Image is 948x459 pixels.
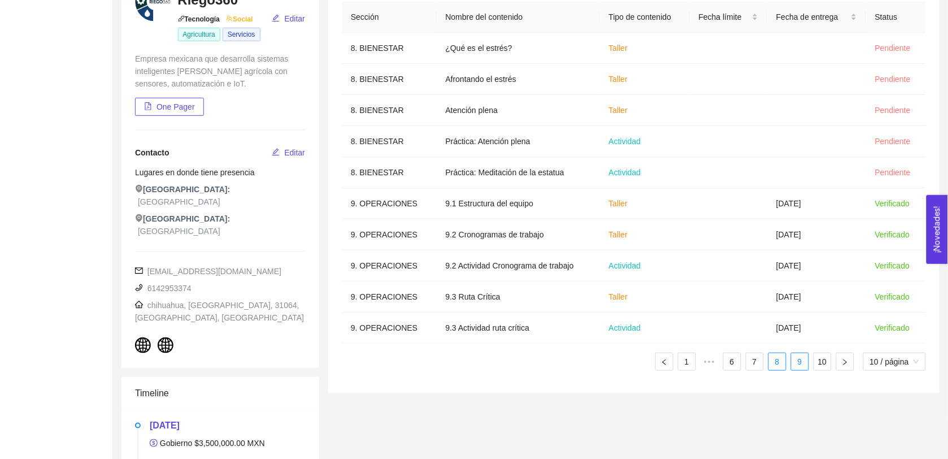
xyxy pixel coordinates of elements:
span: Pendiente [875,44,911,53]
a: global [158,344,176,353]
span: Editar [284,12,305,25]
span: Contacto [135,148,169,157]
button: file-pdfOne Pager [135,98,204,116]
span: Verificado [875,323,910,332]
span: global [135,337,151,353]
li: Página anterior [655,353,673,371]
h5: [DATE] [150,419,306,432]
span: edit [272,148,280,157]
td: 9.1 Estructura del equipo [437,188,600,219]
li: 5 páginas previas [701,353,719,371]
span: One Pager [156,101,195,113]
span: Tecnología [178,15,253,23]
span: Actividad [609,137,641,146]
a: global [135,344,153,353]
td: 9.3 Actividad ruta crítica [437,313,600,344]
td: 8. BIENESTAR [342,95,437,126]
button: right [836,353,854,371]
div: Empresa mexicana que desarrolla sistemas inteligentes [PERSON_NAME] agrícola con sensores, automa... [135,53,306,90]
span: right [842,359,849,366]
span: Taller [609,75,628,84]
td: 9.2 Actividad Cronograma de trabajo [437,250,600,282]
td: Atención plena [437,95,600,126]
td: 9.3 Ruta Crítica [437,282,600,313]
span: Fecha de entrega [776,11,849,23]
span: Actividad [609,323,641,332]
a: 6 [724,353,741,370]
span: left [661,359,668,366]
a: 7 [746,353,763,370]
li: Página siguiente [836,353,854,371]
span: environment [135,214,143,222]
td: 9. OPERACIONES [342,313,437,344]
a: 9 [792,353,808,370]
span: Verificado [875,230,910,239]
span: [GEOGRAPHIC_DATA] [138,196,220,208]
li: 9 [791,353,809,371]
span: Actividad [609,168,641,177]
td: Práctica: Atención plena [437,126,600,157]
span: Gobierno $3,500,000.00 MXN [150,439,265,448]
button: Open Feedback Widget [927,195,948,264]
span: Taller [609,199,628,208]
span: api [178,15,185,22]
li: 8 [768,353,786,371]
span: Pendiente [875,137,911,146]
td: Práctica: Meditación de la estatua [437,157,600,188]
span: Agricultura [178,28,220,41]
li: 6 [723,353,741,371]
span: Pendiente [875,106,911,115]
th: Sección [342,2,437,33]
td: [DATE] [767,250,866,282]
span: Servicios [223,28,260,41]
td: 9. OPERACIONES [342,219,437,250]
a: 10 [814,353,831,370]
span: Pendiente [875,75,911,84]
span: ••• [701,353,719,371]
div: Timeline [135,377,306,409]
span: Editar [284,146,305,159]
td: [DATE] [767,219,866,250]
span: Verificado [875,292,910,301]
li: 1 [678,353,696,371]
span: [EMAIL_ADDRESS][DOMAIN_NAME] [135,267,281,276]
span: [GEOGRAPHIC_DATA]: [135,183,230,196]
td: ¿Qué es el estrés? [437,33,600,64]
li: 10 [814,353,832,371]
span: dollar [150,439,158,447]
span: [GEOGRAPHIC_DATA] [138,225,220,237]
td: 9. OPERACIONES [342,188,437,219]
span: environment [135,185,143,193]
td: [DATE] [767,313,866,344]
span: Taller [609,106,628,115]
span: file-pdf [144,102,152,111]
span: chihuahua, [GEOGRAPHIC_DATA], 31064, [GEOGRAPHIC_DATA], [GEOGRAPHIC_DATA] [135,301,304,322]
td: 9. OPERACIONES [342,250,437,282]
td: 9. OPERACIONES [342,282,437,313]
button: editEditar [271,144,306,162]
button: left [655,353,673,371]
span: Taller [609,44,628,53]
td: 8. BIENESTAR [342,64,437,95]
span: team [226,15,233,22]
span: phone [135,284,143,292]
td: 8. BIENESTAR [342,126,437,157]
span: 10 / página [870,353,919,370]
span: Fecha límite [699,11,750,23]
span: mail [135,267,143,275]
td: 8. BIENESTAR [342,33,437,64]
span: Social [222,15,253,23]
a: 8 [769,353,786,370]
span: home [135,301,143,309]
th: Nombre del contenido [437,2,600,33]
button: editEditar [271,10,306,28]
span: Pendiente [875,168,911,177]
span: Verificado [875,261,910,270]
td: [DATE] [767,282,866,313]
span: edit [272,14,280,23]
li: 7 [746,353,764,371]
span: Actividad [609,261,641,270]
th: Tipo de contenido [600,2,690,33]
span: 6142953374 [135,284,192,293]
span: Verificado [875,199,910,208]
